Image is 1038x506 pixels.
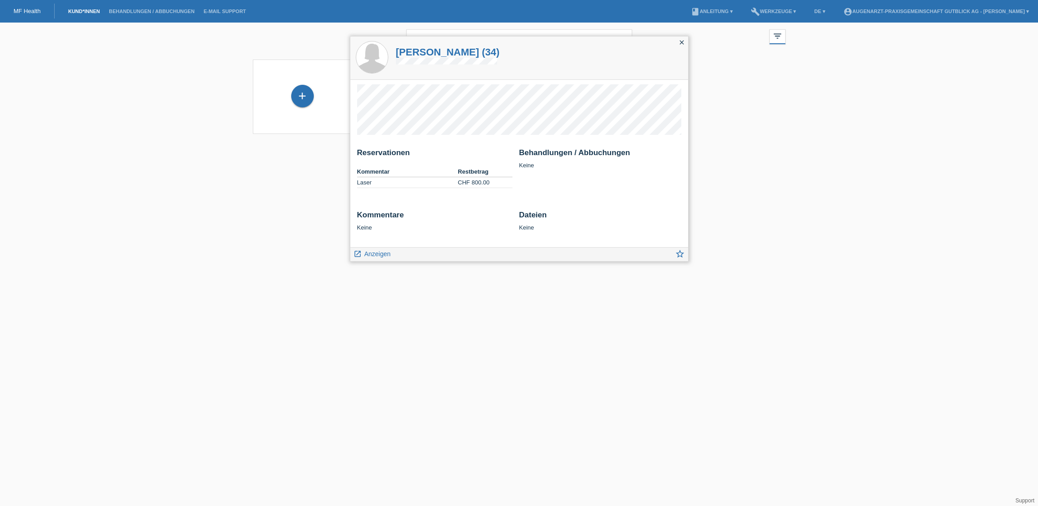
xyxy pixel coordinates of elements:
[773,31,782,41] i: filter_list
[843,7,852,16] i: account_circle
[357,166,458,177] th: Kommentar
[678,39,685,46] i: close
[751,7,760,16] i: build
[810,9,829,14] a: DE ▾
[292,88,313,104] div: Kund*in hinzufügen
[519,148,681,169] div: Keine
[357,177,458,188] td: Laser
[675,249,685,259] i: star_border
[354,248,391,259] a: launch Anzeigen
[357,148,512,162] h2: Reservationen
[364,250,391,258] span: Anzeigen
[746,9,801,14] a: buildWerkzeuge ▾
[396,46,500,58] a: [PERSON_NAME] (34)
[458,166,512,177] th: Restbetrag
[1015,497,1034,504] a: Support
[617,34,628,45] i: close
[675,250,685,261] a: star_border
[458,177,512,188] td: CHF 800.00
[357,211,512,231] div: Keine
[686,9,737,14] a: bookAnleitung ▾
[519,211,681,224] h2: Dateien
[104,9,199,14] a: Behandlungen / Abbuchungen
[519,148,681,162] h2: Behandlungen / Abbuchungen
[691,7,700,16] i: book
[519,211,681,231] div: Keine
[14,8,41,14] a: MF Health
[199,9,251,14] a: E-Mail Support
[354,250,362,258] i: launch
[839,9,1033,14] a: account_circleAugenarzt-Praxisgemeinschaft Gutblick AG - [PERSON_NAME] ▾
[406,29,632,51] input: Suche...
[357,211,512,224] h2: Kommentare
[64,9,104,14] a: Kund*innen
